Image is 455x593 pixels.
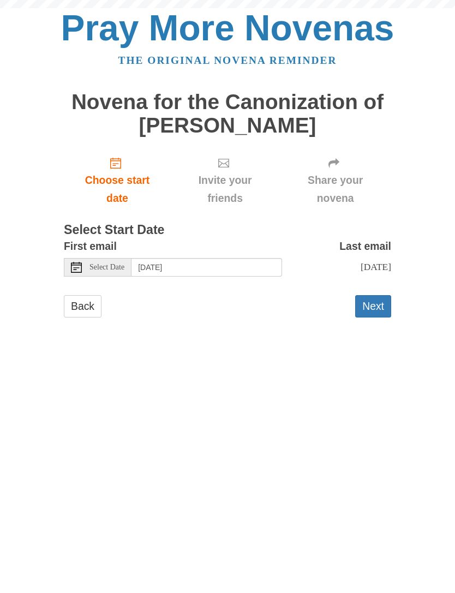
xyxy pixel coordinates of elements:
span: Select Date [89,263,124,271]
span: Invite your friends [182,171,268,207]
div: Click "Next" to confirm your start date first. [171,148,279,213]
a: Pray More Novenas [61,8,394,48]
a: The original novena reminder [118,55,337,66]
span: Choose start date [75,171,160,207]
h1: Novena for the Canonization of [PERSON_NAME] [64,91,391,137]
span: [DATE] [361,261,391,272]
h3: Select Start Date [64,223,391,237]
span: Share your novena [290,171,380,207]
label: Last email [339,237,391,255]
div: Click "Next" to confirm your start date first. [279,148,391,213]
button: Next [355,295,391,318]
a: Choose start date [64,148,171,213]
a: Back [64,295,101,318]
label: First email [64,237,117,255]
